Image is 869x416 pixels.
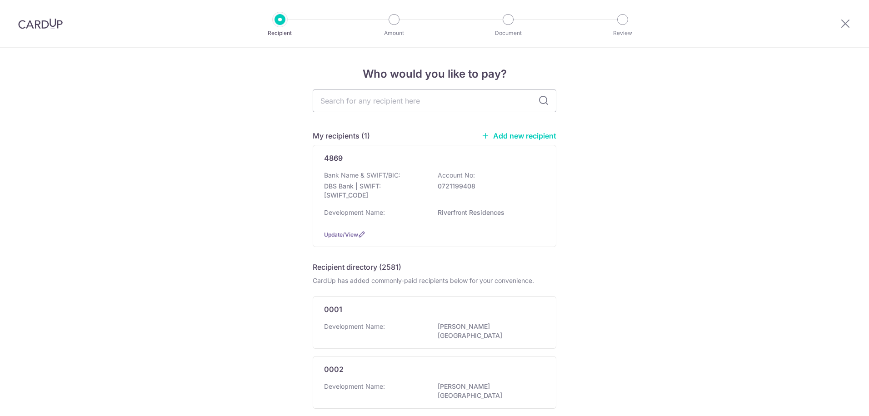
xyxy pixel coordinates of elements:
a: Add new recipient [481,131,556,140]
p: Recipient [246,29,314,38]
p: 0721199408 [438,182,539,191]
p: Amount [360,29,428,38]
p: Development Name: [324,208,385,217]
p: Riverfront Residences [438,208,539,217]
p: 0001 [324,304,342,315]
p: Development Name: [324,382,385,391]
h5: Recipient directory (2581) [313,262,401,272]
h5: My recipients (1) [313,130,370,141]
p: [PERSON_NAME][GEOGRAPHIC_DATA] [438,382,539,400]
img: CardUp [18,18,63,29]
p: 0002 [324,364,344,375]
p: Account No: [438,171,475,180]
div: CardUp has added commonly-paid recipients below for your convenience. [313,276,556,285]
p: Bank Name & SWIFT/BIC: [324,171,400,180]
p: 4869 [324,153,343,163]
input: Search for any recipient here [313,89,556,112]
p: Document [474,29,542,38]
p: Development Name: [324,322,385,331]
p: [PERSON_NAME][GEOGRAPHIC_DATA] [438,322,539,340]
a: Update/View [324,231,358,238]
p: Review [589,29,656,38]
p: DBS Bank | SWIFT: [SWIFT_CODE] [324,182,426,200]
h4: Who would you like to pay? [313,66,556,82]
iframe: Opens a widget where you can find more information [810,389,860,411]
